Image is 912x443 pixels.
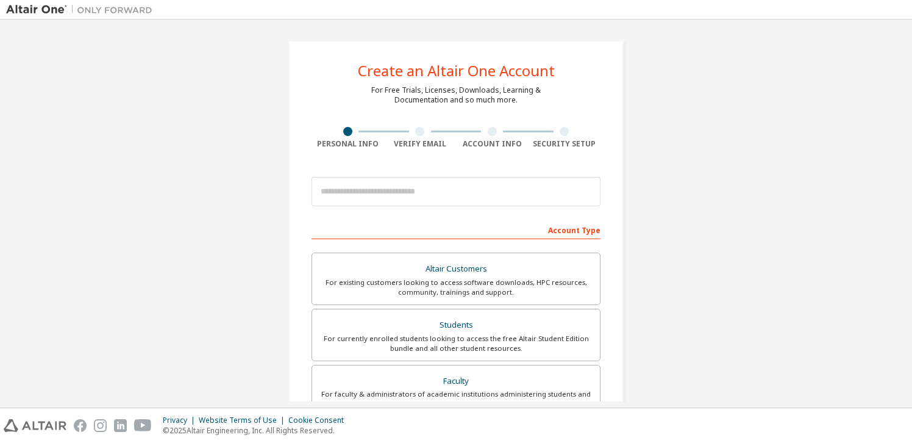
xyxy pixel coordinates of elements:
[312,220,600,239] div: Account Type
[6,4,159,16] img: Altair One
[319,278,593,297] div: For existing customers looking to access software downloads, HPC resources, community, trainings ...
[319,389,593,409] div: For faculty & administrators of academic institutions administering students and accessing softwa...
[319,334,593,353] div: For currently enrolled students looking to access the free Altair Student Edition bundle and all ...
[312,139,384,149] div: Personal Info
[134,419,152,432] img: youtube.svg
[163,425,351,436] p: © 2025 Altair Engineering, Inc. All Rights Reserved.
[4,419,66,432] img: altair_logo.svg
[529,139,601,149] div: Security Setup
[94,419,107,432] img: instagram.svg
[288,416,351,425] div: Cookie Consent
[114,419,127,432] img: linkedin.svg
[358,63,555,78] div: Create an Altair One Account
[319,373,593,390] div: Faculty
[199,416,288,425] div: Website Terms of Use
[371,85,541,105] div: For Free Trials, Licenses, Downloads, Learning & Documentation and so much more.
[319,261,593,278] div: Altair Customers
[319,317,593,334] div: Students
[163,416,199,425] div: Privacy
[74,419,87,432] img: facebook.svg
[384,139,457,149] div: Verify Email
[456,139,529,149] div: Account Info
